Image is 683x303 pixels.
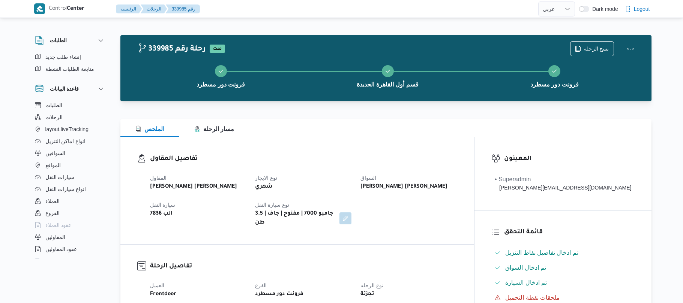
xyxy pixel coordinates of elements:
span: تمت [210,45,225,53]
h3: قاعدة البيانات [50,84,79,93]
span: السواقين [45,149,65,158]
h3: الطلبات [50,36,67,45]
svg: Step 1 is complete [218,68,224,74]
button: layout.liveTracking [32,123,108,135]
span: تم ادخال السواق [505,264,546,271]
span: متابعة الطلبات النشطة [45,64,95,73]
span: ملحقات نقطة التحميل [505,294,560,301]
button: الرئيسيه [116,4,142,13]
span: ملحقات نقطة التحميل [505,293,560,302]
h3: تفاصيل المقاول [150,154,458,164]
span: الرحلات [45,113,63,122]
h3: المعينون [504,154,634,164]
button: عقود العملاء [32,219,108,231]
img: X8yXhbKr1z7QwAAAABJRU5ErkJggg== [34,3,45,14]
button: تم ادخال تفاصيل نفاط التنزيل [492,247,634,259]
span: نوع سيارة النقل [255,202,289,208]
button: انواع سيارات النقل [32,183,108,195]
span: الملخص [135,126,164,132]
span: عقود العملاء [45,221,72,230]
span: • Superadmin mohamed.nabil@illa.com.eg [495,175,631,192]
button: العملاء [32,195,108,207]
div: [PERSON_NAME][EMAIL_ADDRESS][DOMAIN_NAME] [495,184,631,192]
b: [PERSON_NAME] [PERSON_NAME] [360,182,447,191]
b: Center [67,6,84,12]
button: الرحلات [141,4,167,13]
span: اجهزة التليفون [45,257,77,266]
button: المقاولين [32,231,108,243]
svg: Step 2 is complete [385,68,391,74]
button: فرونت دور مسطرد [471,56,638,95]
b: [PERSON_NAME] [PERSON_NAME] [150,182,237,191]
span: سيارات النقل [45,173,75,182]
span: نوع الرحله [360,282,383,288]
span: المقاولين [45,233,65,242]
button: انواع اماكن التنزيل [32,135,108,147]
span: تم ادخال تفاصيل نفاط التنزيل [505,249,578,256]
button: متابعة الطلبات النشطة [32,63,108,75]
button: السواقين [32,147,108,159]
span: نوع الايجار [255,175,277,181]
span: عقود المقاولين [45,245,77,254]
b: تمت [213,47,222,51]
button: Actions [623,41,638,56]
span: Logout [634,4,650,13]
button: نسخ الرحلة [570,41,614,56]
iframe: chat widget [8,273,32,296]
span: تم ادخال السيارة [505,279,547,286]
svg: Step 3 is complete [551,68,557,74]
span: الفروع [45,209,60,218]
span: Dark mode [589,6,618,12]
span: العملاء [45,197,60,206]
span: مسار الرحلة [194,126,234,132]
span: المواقع [45,161,61,170]
button: سيارات النقل [32,171,108,183]
b: تجزئة [360,290,374,299]
button: Logout [622,1,653,16]
span: إنشاء طلب جديد [45,52,81,61]
button: 339985 رقم [166,4,200,13]
b: فرونت دور مسطرد [255,290,303,299]
h2: 339985 رحلة رقم [138,45,206,54]
div: الطلبات [29,51,111,78]
span: تم ادخال تفاصيل نفاط التنزيل [505,248,578,257]
span: السواق [360,175,376,181]
span: انواع سيارات النقل [45,185,86,194]
span: المقاول [150,175,167,181]
span: تم ادخال السيارة [505,278,547,287]
span: العميل [150,282,164,288]
button: تم ادخال السيارة [492,277,634,289]
span: الطلبات [45,101,62,110]
span: سيارة النقل [150,202,176,208]
button: الطلبات [32,99,108,111]
h3: تفاصيل الرحلة [150,261,458,272]
span: فرونت دور مسطرد [197,80,245,89]
button: اجهزة التليفون [32,255,108,267]
div: قاعدة البيانات [29,99,111,261]
span: قسم أول القاهرة الجديدة [357,80,418,89]
button: تم ادخال السواق [492,262,634,274]
button: إنشاء طلب جديد [32,51,108,63]
button: الرحلات [32,111,108,123]
button: فرونت دور مسطرد [138,56,305,95]
b: Frontdoor [150,290,176,299]
button: قاعدة البيانات [35,84,105,93]
span: فرونت دور مسطرد [530,80,579,89]
span: layout.liveTracking [45,125,89,134]
span: الفرع [255,282,267,288]
b: شهري [255,182,273,191]
div: • Superadmin [495,175,631,184]
span: تم ادخال السواق [505,263,546,272]
h3: قائمة التحقق [504,227,634,237]
span: نسخ الرحلة [584,44,609,53]
b: الب 7836 [150,209,173,218]
button: قسم أول القاهرة الجديدة [304,56,471,95]
button: الطلبات [35,36,105,45]
button: عقود المقاولين [32,243,108,255]
span: انواع اماكن التنزيل [45,137,86,146]
button: المواقع [32,159,108,171]
button: الفروع [32,207,108,219]
b: جامبو 7000 | مفتوح | جاف | 3.5 طن [255,209,334,227]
